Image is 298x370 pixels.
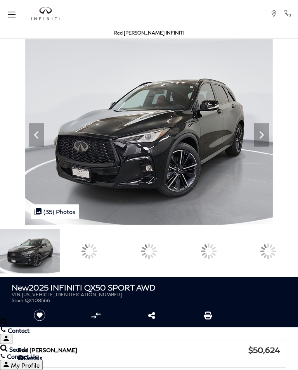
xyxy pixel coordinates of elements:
button: Compare vehicle [90,309,102,321]
span: VIN: [12,292,22,297]
a: Print this New 2025 INFINITI QX50 SPORT AWD [204,311,212,320]
span: Stock: [12,297,25,303]
span: [US_VEHICLE_IDENTIFICATION_NUMBER] [22,292,122,297]
a: Red [PERSON_NAME] INFINITI [114,30,184,36]
div: (35) Photos [31,204,79,219]
span: QX108566 [25,297,50,303]
a: infiniti [31,7,60,20]
span: Contact [8,327,29,334]
span: Search [9,320,28,327]
h1: 2025 INFINITI QX50 SPORT AWD [12,283,232,292]
a: Share this New 2025 INFINITI QX50 SPORT AWD [148,311,155,320]
img: INFINITI [31,7,60,20]
img: New 2025 BLACK OBSIDIAN INFINITI SPORT AWD image 1 [25,39,273,225]
span: Contact Us [7,353,38,360]
span: My Profile [11,362,40,369]
strong: New [12,283,29,292]
button: Save vehicle [31,309,48,322]
span: Search [9,346,28,353]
